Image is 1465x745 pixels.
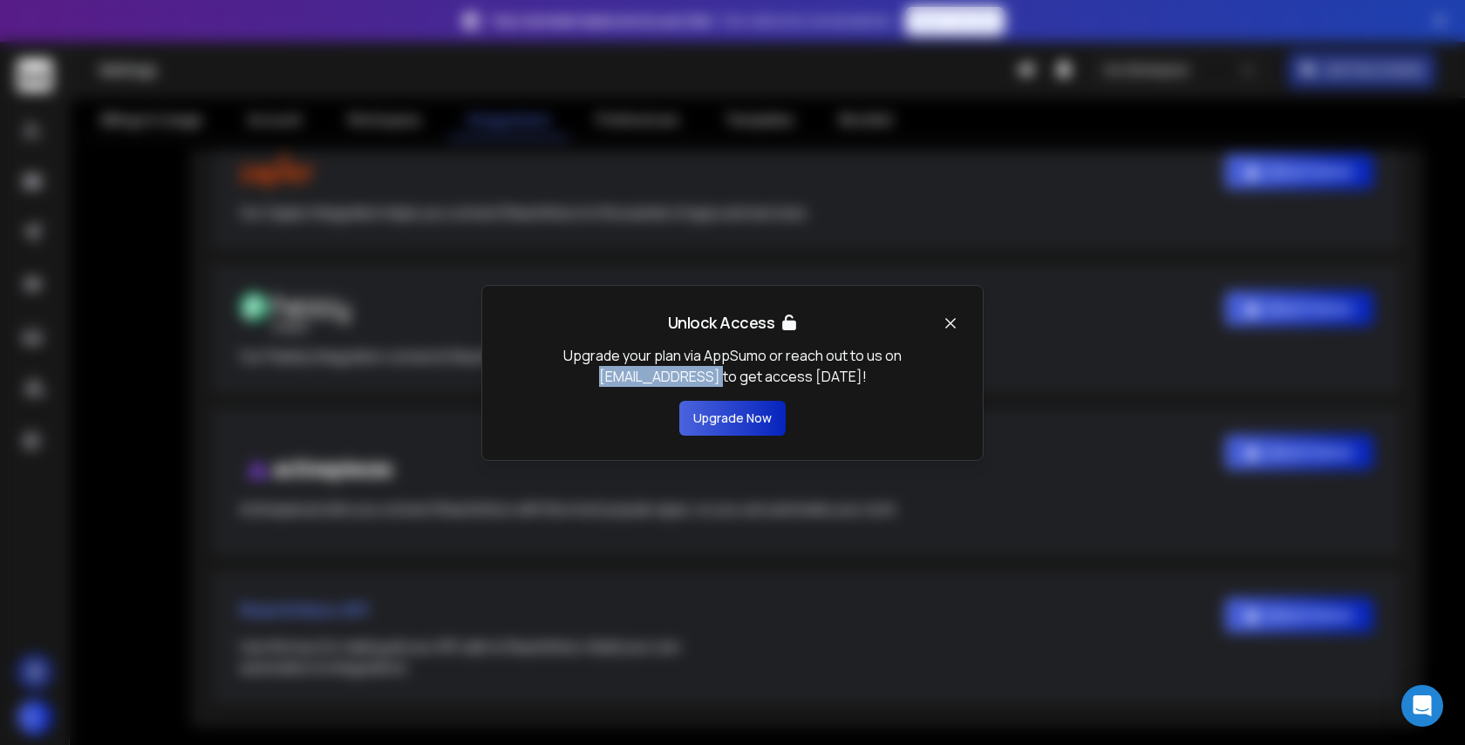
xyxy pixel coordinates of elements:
div: Upgrade your plan via AppSumo or reach out to us on to get access [DATE]! [507,331,958,401]
span: Upgrade Now [693,410,772,427]
p: Unlock Access [668,310,798,335]
a: Upgrade Now [679,401,786,436]
div: Open Intercom Messenger [1401,685,1443,727]
a: [EMAIL_ADDRESS] [599,367,720,386]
